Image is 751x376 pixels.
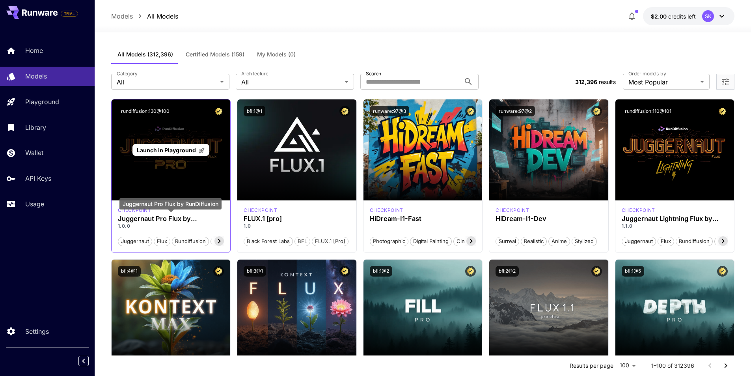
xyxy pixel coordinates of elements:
[25,174,51,183] p: API Keys
[572,236,597,246] button: Stylized
[591,266,602,277] button: Certified Model – Vetted for best performance and includes a commercial license.
[213,266,224,277] button: Certified Model – Vetted for best performance and includes a commercial license.
[370,215,476,223] h3: HiDream-I1-Fast
[622,223,728,230] p: 1.1.0
[622,236,656,246] button: juggernaut
[548,236,570,246] button: Anime
[521,238,546,245] span: Realistic
[295,238,310,245] span: BFL
[118,106,173,116] button: rundiffusion:130@100
[118,215,224,223] div: Juggernaut Pro Flux by RunDiffusion
[118,223,224,230] p: 1.0.0
[454,238,483,245] span: Cinematic
[370,238,408,245] span: Photographic
[717,106,728,116] button: Certified Model – Vetted for best performance and includes a commercial license.
[599,79,616,85] span: results
[370,236,408,246] button: Photographic
[117,51,173,58] span: All Models (312,396)
[118,236,152,246] button: juggernaut
[668,13,696,20] span: credits left
[78,356,89,366] button: Collapse sidebar
[312,236,348,246] button: FLUX.1 [pro]
[244,223,350,230] p: 1.0
[172,236,209,246] button: rundiffusion
[25,199,44,209] p: Usage
[294,236,310,246] button: BFL
[658,238,674,245] span: flux
[244,106,265,116] button: bfl:1@1
[370,106,409,116] button: runware:97@3
[111,11,178,21] nav: breadcrumb
[25,71,47,81] p: Models
[84,354,95,368] div: Collapse sidebar
[496,106,535,116] button: runware:97@2
[465,106,476,116] button: Certified Model – Vetted for best performance and includes a commercial license.
[521,236,547,246] button: Realistic
[213,106,224,116] button: Certified Model – Vetted for best performance and includes a commercial license.
[549,238,570,245] span: Anime
[643,7,734,25] button: $2.00SK
[119,198,222,210] div: Juggernaut Pro Flux by RunDiffusion
[651,362,694,370] p: 1–100 of 312396
[25,97,59,107] p: Playground
[715,238,738,245] span: schnell
[154,236,170,246] button: flux
[572,238,596,245] span: Stylized
[339,266,350,277] button: Certified Model – Vetted for best performance and includes a commercial license.
[370,207,403,214] div: HiDream Fast
[25,327,49,336] p: Settings
[366,70,381,77] label: Search
[111,11,133,21] a: Models
[244,238,293,245] span: Black Forest Labs
[244,207,277,214] div: fluxpro
[496,207,529,214] p: checkpoint
[132,144,209,156] a: Launch in Playground
[117,77,217,87] span: All
[312,238,348,245] span: FLUX.1 [pro]
[591,106,602,116] button: Certified Model – Vetted for best performance and includes a commercial license.
[370,207,403,214] p: checkpoint
[651,12,696,21] div: $2.00
[714,236,738,246] button: schnell
[622,215,728,223] div: Juggernaut Lightning Flux by RunDiffusion
[617,360,639,371] div: 100
[186,51,244,58] span: Certified Models (159)
[244,266,266,277] button: bfl:3@1
[25,46,43,55] p: Home
[25,148,43,157] p: Wallet
[496,215,602,223] h3: HiDream-I1-Dev
[257,51,296,58] span: My Models (0)
[137,147,196,153] span: Launch in Playground
[118,207,151,214] p: checkpoint
[622,238,656,245] span: juggernaut
[702,10,714,22] div: SK
[172,238,209,245] span: rundiffusion
[496,236,519,246] button: Surreal
[211,236,225,246] button: pro
[117,70,138,77] label: Category
[453,236,484,246] button: Cinematic
[658,236,674,246] button: flux
[628,70,666,77] label: Order models by
[61,11,78,17] span: TRIAL
[339,106,350,116] button: Certified Model – Vetted for best performance and includes a commercial license.
[651,13,668,20] span: $2.00
[147,11,178,21] p: All Models
[118,266,141,277] button: bfl:4@1
[241,70,268,77] label: Architecture
[211,238,225,245] span: pro
[118,207,151,214] div: FLUX.1 D
[410,236,452,246] button: Digital Painting
[370,266,392,277] button: bfl:1@2
[244,236,293,246] button: Black Forest Labs
[496,238,519,245] span: Surreal
[410,238,451,245] span: Digital Painting
[244,215,350,223] h3: FLUX.1 [pro]
[575,79,597,85] span: 312,396
[118,238,152,245] span: juggernaut
[676,238,712,245] span: rundiffusion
